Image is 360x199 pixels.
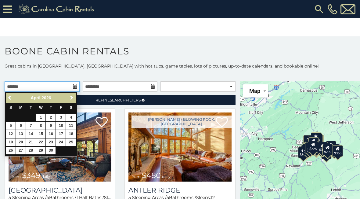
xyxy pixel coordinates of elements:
[298,146,309,158] div: $375
[60,105,62,110] span: Friday
[26,138,36,146] a: 21
[128,186,231,194] a: Antler Ridge
[322,147,332,159] div: $350
[311,143,322,154] div: $315
[19,105,23,110] span: Monday
[6,130,16,138] a: 12
[36,138,46,146] a: 22
[66,130,76,138] a: 18
[131,174,141,179] span: from
[22,171,40,180] span: $349
[66,138,76,146] a: 25
[36,147,46,154] a: 29
[8,95,13,100] span: Previous
[314,4,325,15] img: search-regular.svg
[68,94,75,102] a: Next
[39,105,43,110] span: Wednesday
[6,138,16,146] a: 19
[333,145,343,157] div: $355
[50,105,52,110] span: Thursday
[16,138,26,146] a: 20
[36,130,46,138] a: 15
[9,186,111,194] a: [GEOGRAPHIC_DATA]
[69,95,74,100] span: Next
[95,98,141,102] span: Refine Filters
[326,141,336,153] div: $930
[9,186,111,194] h3: Diamond Creek Lodge
[16,122,26,130] a: 6
[56,138,66,146] a: 24
[322,144,333,156] div: $299
[36,122,46,130] a: 8
[243,84,268,98] button: Change map style
[95,116,108,129] a: Add to favorites
[46,147,56,154] a: 30
[305,142,315,154] div: $395
[16,130,26,138] a: 13
[56,130,66,138] a: 17
[311,132,321,144] div: $320
[46,130,56,138] a: 16
[26,147,36,154] a: 28
[56,122,66,130] a: 10
[128,112,231,182] img: Antler Ridge
[6,122,16,130] a: 5
[318,142,328,153] div: $380
[249,88,260,94] span: Map
[303,143,313,155] div: $325
[6,94,14,102] a: Previous
[131,116,231,128] a: [PERSON_NAME] / Blowing Rock, [GEOGRAPHIC_DATA]
[110,98,126,102] span: Search
[41,95,51,100] span: 2026
[46,114,56,121] a: 2
[162,174,171,179] span: daily
[46,122,56,130] a: 9
[9,105,12,110] span: Sunday
[31,95,41,100] span: April
[6,147,16,154] a: 26
[12,174,21,179] span: from
[26,122,36,130] a: 7
[56,114,66,121] a: 3
[66,122,76,130] a: 11
[66,114,76,121] a: 4
[41,174,50,179] span: daily
[46,138,56,146] a: 23
[304,135,314,147] div: $635
[16,147,26,154] a: 27
[308,141,319,153] div: $225
[15,3,99,15] img: Khaki-logo.png
[70,105,72,110] span: Saturday
[128,112,231,182] a: Antler Ridge from $480 daily
[5,95,236,105] a: RefineSearchFilters
[36,114,46,121] a: 1
[26,130,36,138] a: 14
[326,4,339,14] a: [PHONE_NUMBER]
[308,137,319,149] div: $210
[142,171,161,180] span: $480
[30,105,32,110] span: Tuesday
